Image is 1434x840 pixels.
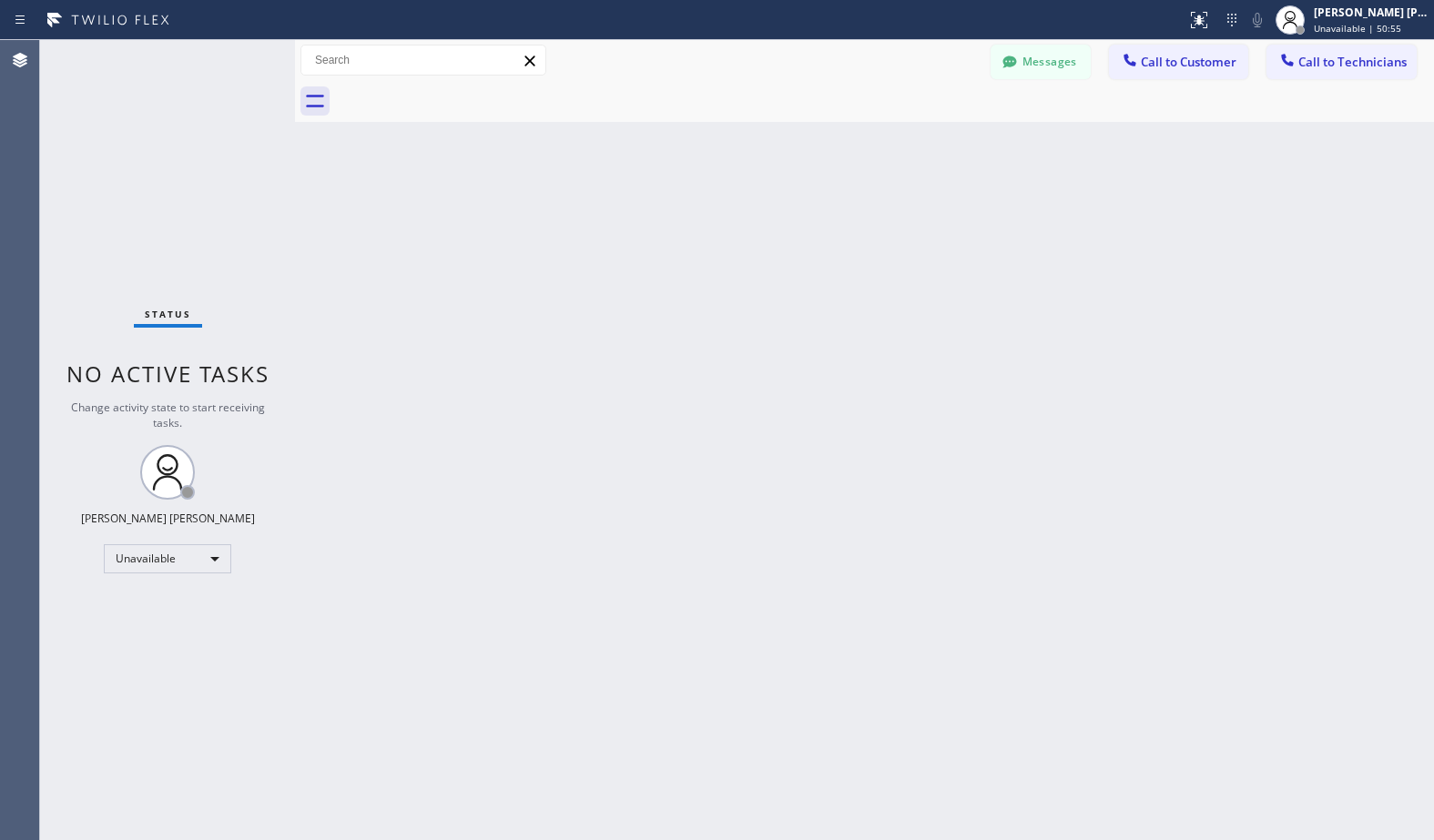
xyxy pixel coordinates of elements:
button: Call to Customer [1109,45,1248,79]
span: Call to Technicians [1298,54,1407,70]
button: Messages [991,45,1091,79]
span: No active tasks [66,359,270,389]
div: Unavailable [104,544,231,573]
button: Mute [1245,7,1270,33]
span: Change activity state to start receiving tasks. [71,400,265,430]
div: [PERSON_NAME] [PERSON_NAME] [81,511,255,526]
span: Unavailable | 50:55 [1314,22,1401,35]
span: Call to Customer [1141,54,1236,70]
button: Call to Technicians [1266,45,1417,79]
input: Search [301,46,545,75]
span: Status [145,308,191,320]
div: [PERSON_NAME] [PERSON_NAME] [1314,5,1429,20]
